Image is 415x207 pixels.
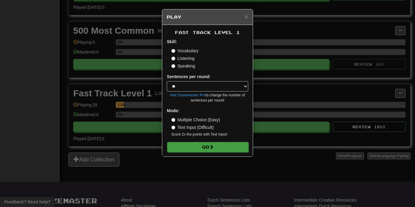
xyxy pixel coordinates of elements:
[167,74,211,80] label: Sentences per round:
[175,30,240,35] span: Fast Track Level 1
[171,118,175,122] input: Multiple Choice (Easy)
[167,142,249,152] button: Go
[170,93,206,97] a: Get Clozemaster Pro
[167,108,179,113] strong: Mode:
[171,132,248,137] small: Score 2x the points with Text Input !
[171,126,175,129] input: Text Input (Difficult)
[171,124,214,130] label: Text Input (Difficult)
[171,49,175,53] input: Vocabulary
[171,64,175,68] input: Speaking
[167,39,177,44] strong: Skill:
[245,13,248,20] button: Close
[171,63,195,69] label: Speaking
[171,57,175,60] input: Listening
[171,48,198,54] label: Vocabulary
[167,14,248,20] h5: Play
[171,55,194,61] label: Listening
[171,117,220,123] label: Multiple Choice (Easy)
[245,13,248,20] span: ×
[167,93,248,103] small: to change the number of sentences per round!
